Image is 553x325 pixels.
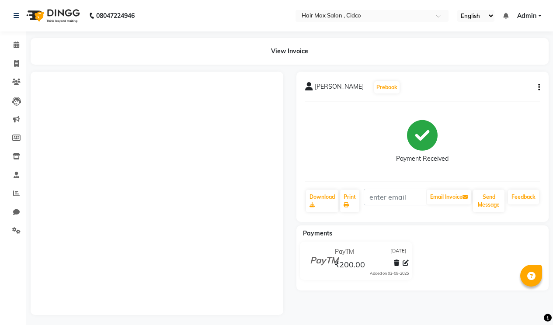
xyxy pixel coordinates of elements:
[374,81,400,93] button: Prebook
[303,229,332,237] span: Payments
[306,190,338,212] a: Download
[473,190,504,212] button: Send Message
[96,3,135,28] b: 08047224946
[517,11,536,21] span: Admin
[370,270,409,277] div: Added on 03-09-2025
[315,82,364,94] span: [PERSON_NAME]
[427,190,471,204] button: Email Invoice
[364,189,427,205] input: enter email
[390,247,407,256] span: [DATE]
[516,290,544,316] iframe: chat widget
[335,247,354,256] span: PayTM
[334,259,365,272] span: ₹200.00
[508,190,539,204] a: Feedback
[31,38,549,65] div: View Invoice
[22,3,82,28] img: logo
[396,154,449,163] div: Payment Received
[340,190,359,212] a: Print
